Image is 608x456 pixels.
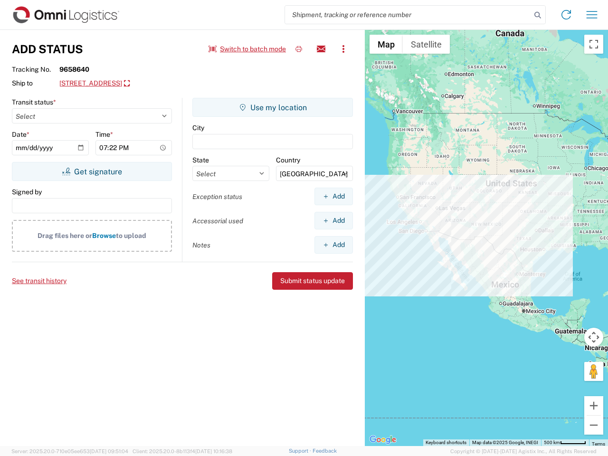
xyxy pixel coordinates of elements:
[92,232,116,239] span: Browse
[584,35,603,54] button: Toggle fullscreen view
[314,188,353,205] button: Add
[12,98,56,106] label: Transit status
[192,123,204,132] label: City
[289,448,313,454] a: Support
[285,6,531,24] input: Shipment, tracking or reference number
[12,79,59,87] span: Ship to
[192,241,210,249] label: Notes
[38,232,92,239] span: Drag files here or
[276,156,300,164] label: Country
[541,439,589,446] button: Map Scale: 500 km per 51 pixels
[12,42,83,56] h3: Add Status
[367,434,399,446] a: Open this area in Google Maps (opens a new window)
[426,439,466,446] button: Keyboard shortcuts
[90,448,128,454] span: [DATE] 09:51:04
[192,156,209,164] label: State
[584,416,603,435] button: Zoom out
[403,35,450,54] button: Show satellite imagery
[59,76,130,92] a: [STREET_ADDRESS]
[592,441,605,446] a: Terms
[584,396,603,415] button: Zoom in
[192,98,353,117] button: Use my location
[11,448,128,454] span: Server: 2025.20.0-710e05ee653
[195,448,232,454] span: [DATE] 10:16:38
[12,65,59,74] span: Tracking No.
[450,447,597,456] span: Copyright © [DATE]-[DATE] Agistix Inc., All Rights Reserved
[192,217,243,225] label: Accessorial used
[370,35,403,54] button: Show street map
[314,236,353,254] button: Add
[544,440,560,445] span: 500 km
[209,41,286,57] button: Switch to batch mode
[12,188,42,196] label: Signed by
[584,362,603,381] button: Drag Pegman onto the map to open Street View
[367,434,399,446] img: Google
[472,440,538,445] span: Map data ©2025 Google, INEGI
[313,448,337,454] a: Feedback
[116,232,146,239] span: to upload
[12,162,172,181] button: Get signature
[272,272,353,290] button: Submit status update
[59,65,89,74] strong: 9658640
[584,328,603,347] button: Map camera controls
[133,448,232,454] span: Client: 2025.20.0-8b113f4
[95,130,113,139] label: Time
[314,212,353,229] button: Add
[12,130,29,139] label: Date
[192,192,242,201] label: Exception status
[12,273,66,289] button: See transit history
